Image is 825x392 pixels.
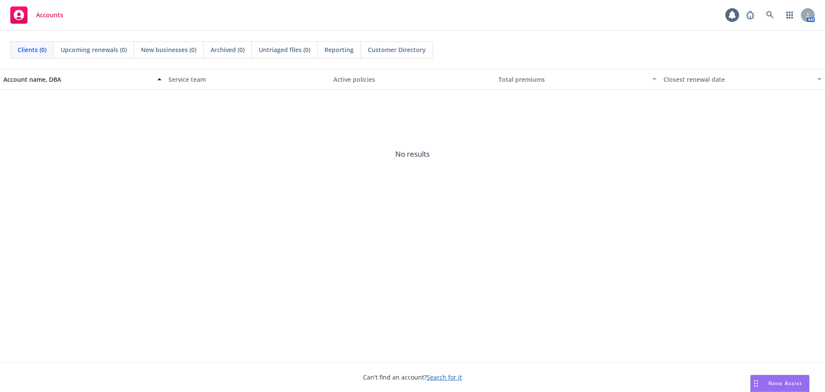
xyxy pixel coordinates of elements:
a: Search [761,6,779,24]
div: Account name, DBA [3,75,152,84]
span: Untriaged files (0) [259,45,310,54]
span: Nova Assist [768,380,802,387]
a: Switch app [781,6,798,24]
button: Total premiums [495,69,660,90]
a: Accounts [7,3,67,27]
a: Report a Bug [742,6,759,24]
span: Upcoming renewals (0) [61,45,127,54]
div: Total premiums [498,75,647,84]
span: Clients (0) [18,45,46,54]
div: Service team [168,75,327,84]
button: Active policies [330,69,495,90]
span: Can't find an account? [363,373,462,382]
button: Service team [165,69,330,90]
div: Drag to move [751,375,761,392]
button: Nova Assist [750,375,810,392]
span: Accounts [36,12,63,19]
span: Customer Directory [368,45,426,54]
span: New businesses (0) [141,45,196,54]
span: Archived (0) [211,45,244,54]
div: Active policies [333,75,492,84]
button: Closest renewal date [660,69,825,90]
a: Search for it [427,373,462,381]
span: Reporting [324,45,354,54]
div: Closest renewal date [663,75,812,84]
